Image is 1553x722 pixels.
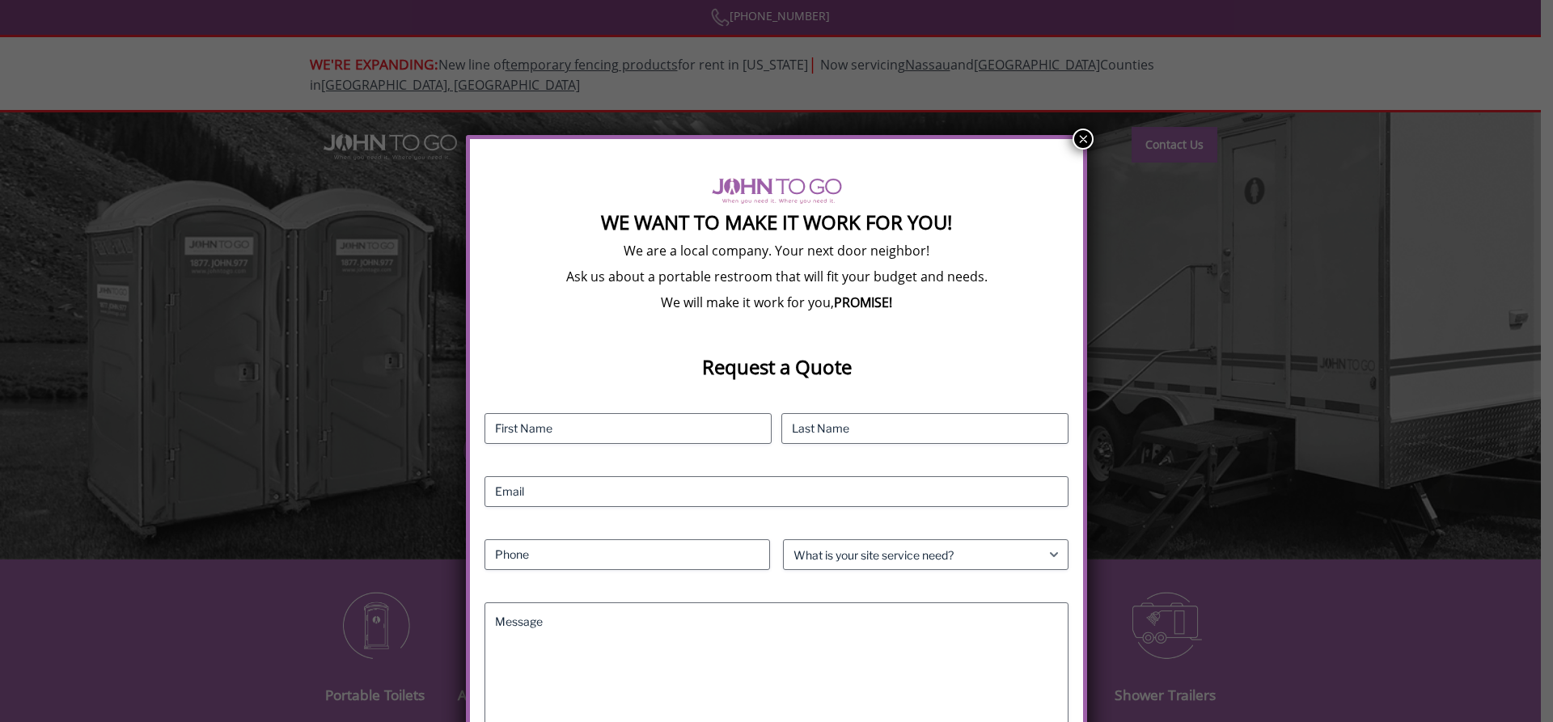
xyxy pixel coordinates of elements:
[485,293,1068,311] p: We will make it work for you,
[485,268,1068,285] p: Ask us about a portable restroom that will fit your budget and needs.
[485,242,1068,260] p: We are a local company. Your next door neighbor!
[712,178,842,204] img: logo of viptogo
[485,476,1068,507] input: Email
[485,413,772,444] input: First Name
[485,539,770,570] input: Phone
[601,209,952,235] strong: We Want To Make It Work For You!
[1073,129,1094,150] button: Close
[834,293,892,311] b: PROMISE!
[702,353,852,380] strong: Request a Quote
[781,413,1068,444] input: Last Name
